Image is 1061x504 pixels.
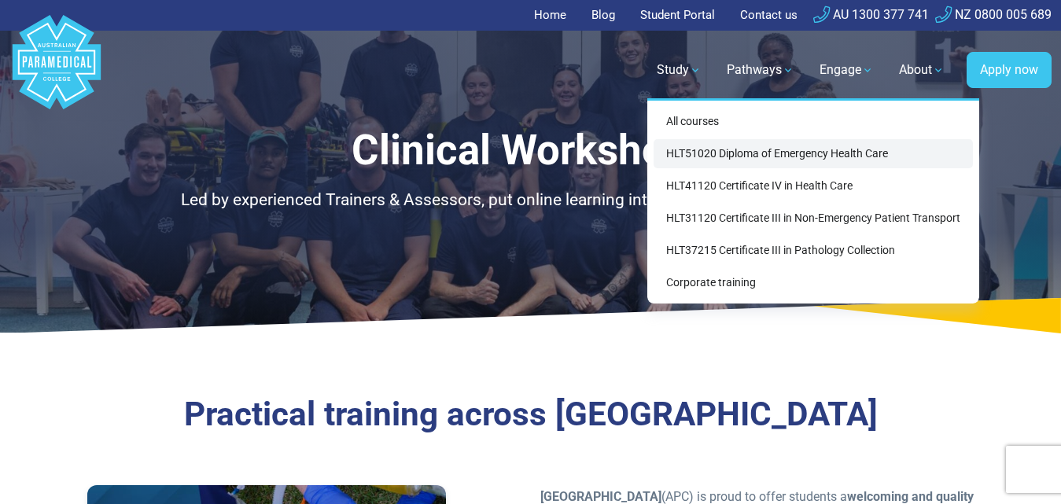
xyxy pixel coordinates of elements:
a: NZ 0800 005 689 [935,7,1052,22]
a: Corporate training [654,268,973,297]
a: Study [647,48,711,92]
p: Led by experienced Trainers & Assessors, put online learning into practice alongside your peers. [87,188,973,213]
div: Study [647,98,979,304]
a: HLT31120 Certificate III in Non-Emergency Patient Transport [654,204,973,233]
h3: Practical training across [GEOGRAPHIC_DATA] [87,395,973,435]
a: HLT41120 Certificate IV in Health Care [654,171,973,200]
a: Pathways [717,48,804,92]
a: Apply now [967,52,1052,88]
h1: Clinical Workshops [87,126,973,175]
a: All courses [654,107,973,136]
strong: [GEOGRAPHIC_DATA] [540,489,661,504]
a: Australian Paramedical College [9,31,104,110]
a: AU 1300 377 741 [813,7,929,22]
a: Engage [810,48,883,92]
a: HLT51020 Diploma of Emergency Health Care [654,139,973,168]
a: About [890,48,954,92]
a: HLT37215 Certificate III in Pathology Collection [654,236,973,265]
